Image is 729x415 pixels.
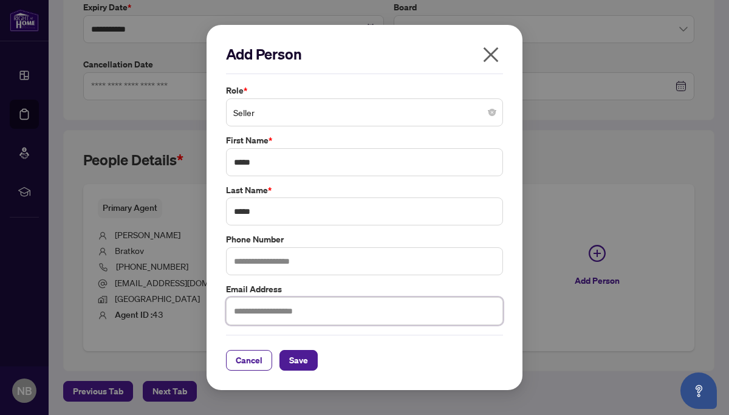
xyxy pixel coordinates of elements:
span: close [481,45,501,64]
label: Email Address [226,283,503,296]
button: Cancel [226,350,272,371]
h2: Add Person [226,44,503,64]
button: Save [279,350,318,371]
label: Role [226,84,503,97]
span: Cancel [236,351,262,370]
label: Last Name [226,183,503,197]
span: Seller [233,101,496,124]
span: Save [289,351,308,370]
span: close-circle [488,109,496,116]
label: First Name [226,134,503,147]
button: Open asap [680,372,717,409]
label: Phone Number [226,233,503,246]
